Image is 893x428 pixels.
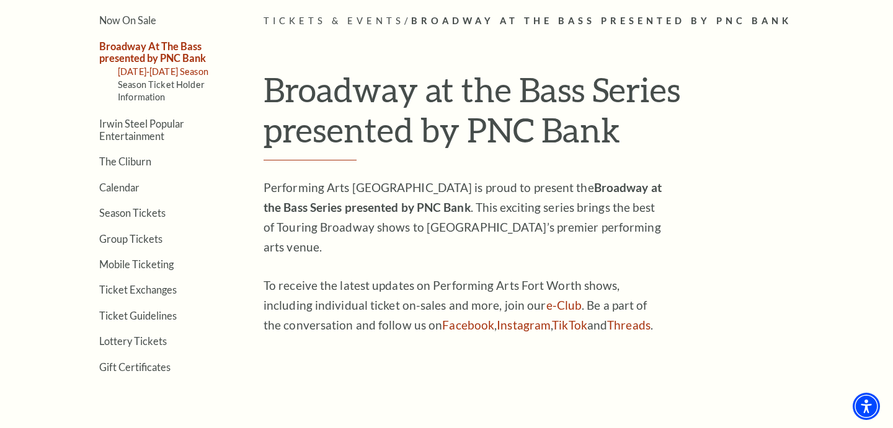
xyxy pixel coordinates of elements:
[99,258,174,270] a: Mobile Ticketing
[264,178,667,257] p: Performing Arts [GEOGRAPHIC_DATA] is proud to present the . This exciting series brings the best ...
[853,393,880,420] div: Accessibility Menu
[99,14,156,26] a: Now On Sale
[552,318,587,332] a: TikTok - open in a new tab
[118,66,208,77] a: [DATE]-[DATE] Season
[264,14,831,29] p: /
[99,118,184,141] a: Irwin Steel Popular Entertainment
[264,15,404,26] span: Tickets & Events
[99,155,151,167] a: The Cliburn
[411,15,792,26] span: Broadway At The Bass presented by PNC Bank
[264,69,831,160] h1: Broadway at the Bass Series presented by PNC Bank
[442,318,494,332] a: Facebook - open in a new tab
[264,180,662,214] strong: Broadway at the Bass Series presented by PNC Bank
[497,318,551,332] a: Instagram - open in a new tab
[99,361,171,373] a: Gift Certificates
[118,79,205,102] a: Season Ticket Holder Information
[546,298,582,312] a: e-Club
[99,40,206,64] a: Broadway At The Bass presented by PNC Bank
[99,207,166,219] a: Season Tickets
[99,310,177,321] a: Ticket Guidelines
[99,233,162,245] a: Group Tickets
[264,276,667,335] p: To receive the latest updates on Performing Arts Fort Worth shows, including individual ticket on...
[99,181,140,193] a: Calendar
[607,318,651,332] a: Threads - open in a new tab
[99,335,167,347] a: Lottery Tickets
[99,284,177,295] a: Ticket Exchanges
